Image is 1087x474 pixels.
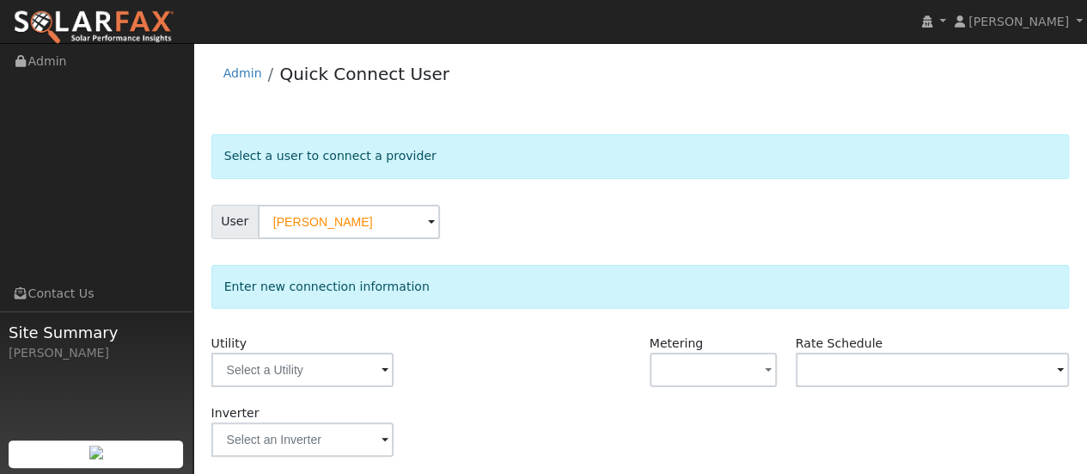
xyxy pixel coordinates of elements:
[211,422,394,457] input: Select an Inverter
[211,335,247,353] label: Utility
[13,9,174,46] img: SolarFax
[89,446,103,459] img: retrieve
[211,353,394,387] input: Select a Utility
[279,64,449,84] a: Quick Connect User
[9,344,184,362] div: [PERSON_NAME]
[211,134,1070,178] div: Select a user to connect a provider
[796,335,882,353] label: Rate Schedule
[9,321,184,344] span: Site Summary
[258,205,440,239] input: Select a User
[211,205,259,239] span: User
[968,15,1069,28] span: [PERSON_NAME]
[211,265,1070,309] div: Enter new connection information
[223,66,262,80] a: Admin
[650,335,704,353] label: Metering
[211,404,260,422] label: Inverter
